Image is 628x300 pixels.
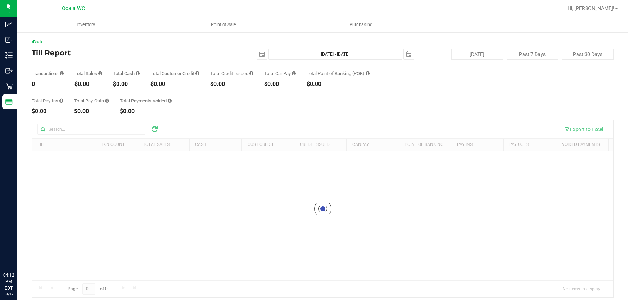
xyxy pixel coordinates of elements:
div: Total CanPay [264,71,296,76]
div: Total Cash [113,71,140,76]
span: select [257,49,267,59]
div: Transactions [32,71,64,76]
div: Total Point of Banking (POB) [307,71,370,76]
a: Back [32,40,42,45]
i: Sum of all successful, non-voided payment transaction amounts using account credit as the payment... [195,71,199,76]
div: Total Pay-Outs [74,98,109,103]
h4: Till Report [32,49,226,57]
p: 04:12 PM EDT [3,272,14,291]
div: Total Customer Credit [150,71,199,76]
inline-svg: Reports [5,98,13,105]
span: Purchasing [340,22,382,28]
span: select [404,49,414,59]
inline-svg: Inbound [5,36,13,43]
i: Sum of all successful, non-voided payment transaction amounts (excluding tips and transaction fee... [98,71,102,76]
div: $0.00 [113,81,140,87]
div: $0.00 [150,81,199,87]
div: $0.00 [32,109,63,114]
i: Sum of the successful, non-voided point-of-banking payment transaction amounts, both via payment ... [366,71,370,76]
div: $0.00 [307,81,370,87]
inline-svg: Inventory [5,52,13,59]
i: Sum of all cash pay-outs removed from tills within the date range. [105,98,109,103]
inline-svg: Retail [5,83,13,90]
div: Total Credit Issued [210,71,253,76]
div: $0.00 [74,81,102,87]
button: Past 30 Days [562,49,614,60]
inline-svg: Outbound [5,67,13,74]
i: Sum of all cash pay-ins added to tills within the date range. [59,98,63,103]
p: 08/19 [3,291,14,297]
span: Inventory [67,22,105,28]
i: Count of all successful payment transactions, possibly including voids, refunds, and cash-back fr... [60,71,64,76]
div: $0.00 [264,81,296,87]
i: Sum of all voided payment transaction amounts (excluding tips and transaction fees) within the da... [168,98,172,103]
i: Sum of all successful, non-voided payment transaction amounts using CanPay (as well as manual Can... [292,71,296,76]
div: Total Sales [74,71,102,76]
div: 0 [32,81,64,87]
a: Purchasing [292,17,430,32]
inline-svg: Analytics [5,21,13,28]
a: Point of Sale [155,17,292,32]
i: Sum of all successful refund transaction amounts from purchase returns resulting in account credi... [249,71,253,76]
div: Total Pay-Ins [32,98,63,103]
div: $0.00 [210,81,253,87]
div: $0.00 [74,109,109,114]
div: $0.00 [120,109,172,114]
div: Total Payments Voided [120,98,172,103]
span: Ocala WC [62,5,85,11]
button: [DATE] [451,49,503,60]
a: Inventory [17,17,155,32]
i: Sum of all successful, non-voided cash payment transaction amounts (excluding tips and transactio... [136,71,140,76]
button: Past 7 Days [507,49,559,60]
span: Hi, [PERSON_NAME]! [568,5,614,11]
span: Point of Sale [201,22,246,28]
